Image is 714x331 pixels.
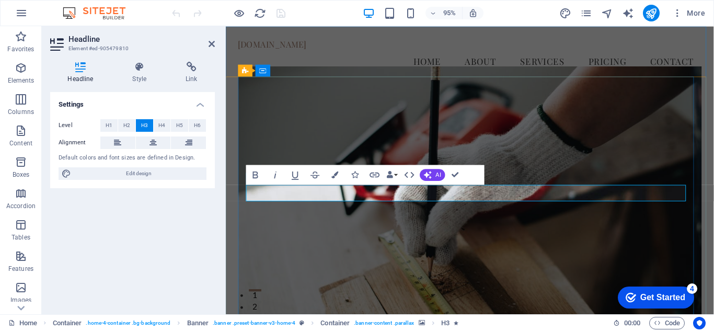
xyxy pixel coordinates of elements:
[68,44,194,53] h3: Element #ed-905479810
[77,2,88,13] div: 4
[419,320,425,326] i: This element contains a background
[13,170,30,179] p: Boxes
[59,136,100,149] label: Alignment
[672,8,705,18] span: More
[420,168,445,180] button: AI
[624,317,640,329] span: 00 00
[693,317,706,329] button: Usercentrics
[306,165,325,185] button: Strikethrough
[622,7,634,19] i: AI Writer
[365,165,384,185] button: Link
[189,119,206,132] button: H6
[654,317,680,329] span: Code
[187,317,209,329] span: Click to select. Double-click to edit
[400,165,419,185] button: HTML
[8,317,37,329] a: Click to cancel selection. Double-click to open Pages
[354,317,414,329] span: . banner-content .parallax
[31,12,76,21] div: Get Started
[59,167,206,180] button: Edit design
[74,167,203,180] span: Edit design
[441,7,458,19] h6: 95%
[59,154,206,163] div: Default colors and font sizes are defined in Design.
[246,165,265,185] button: Bold (Ctrl+B)
[613,317,641,329] h6: Session time
[59,119,100,132] label: Level
[601,7,614,19] button: navigator
[649,317,685,329] button: Code
[168,62,215,84] h4: Link
[8,265,33,273] p: Features
[266,165,285,185] button: Italic (Ctrl+I)
[601,7,613,19] i: Navigator
[622,7,635,19] button: text_generator
[468,8,478,18] i: On resize automatically adjust zoom level to fit chosen device.
[11,233,30,242] p: Tables
[6,202,36,210] p: Accordion
[123,119,130,132] span: H2
[53,317,458,329] nav: breadcrumb
[435,172,441,177] span: AI
[8,5,85,27] div: Get Started 4 items remaining, 20% complete
[24,277,37,279] button: 1
[254,7,266,19] i: Reload page
[10,296,32,304] p: Images
[9,139,32,147] p: Content
[580,7,593,19] button: pages
[8,76,34,85] p: Elements
[50,62,115,84] h4: Headline
[115,62,168,84] h4: Style
[194,119,201,132] span: H6
[136,119,153,132] button: H3
[346,165,364,185] button: Icons
[213,317,295,329] span: . banner .preset-banner-v3-home-4
[60,7,139,19] img: Editor Logo
[53,317,82,329] span: Click to select. Double-click to edit
[176,119,183,132] span: H5
[158,119,165,132] span: H4
[24,289,37,292] button: 2
[454,320,458,326] i: Element contains an animation
[7,45,34,53] p: Favorites
[254,7,266,19] button: reload
[24,302,37,304] button: 3
[446,165,465,185] button: Confirm (Ctrl+⏎)
[559,7,571,19] i: Design (Ctrl+Alt+Y)
[118,119,135,132] button: H2
[643,5,660,21] button: publish
[286,165,305,185] button: Underline (Ctrl+U)
[326,165,344,185] button: Colors
[171,119,188,132] button: H5
[68,35,215,44] h2: Headline
[559,7,572,19] button: design
[233,7,245,19] button: Click here to leave preview mode and continue editing
[668,5,709,21] button: More
[320,317,350,329] span: Click to select. Double-click to edit
[8,108,34,116] p: Columns
[50,92,215,111] h4: Settings
[441,317,450,329] span: Click to select. Double-click to edit
[154,119,171,132] button: H4
[100,119,118,132] button: H1
[106,119,112,132] span: H1
[86,317,170,329] span: . home-4-container .bg-background
[425,7,463,19] button: 95%
[580,7,592,19] i: Pages (Ctrl+Alt+S)
[300,320,304,326] i: This element is a customizable preset
[141,119,148,132] span: H3
[631,319,633,327] span: :
[385,165,399,185] button: Data Bindings
[645,7,657,19] i: Publish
